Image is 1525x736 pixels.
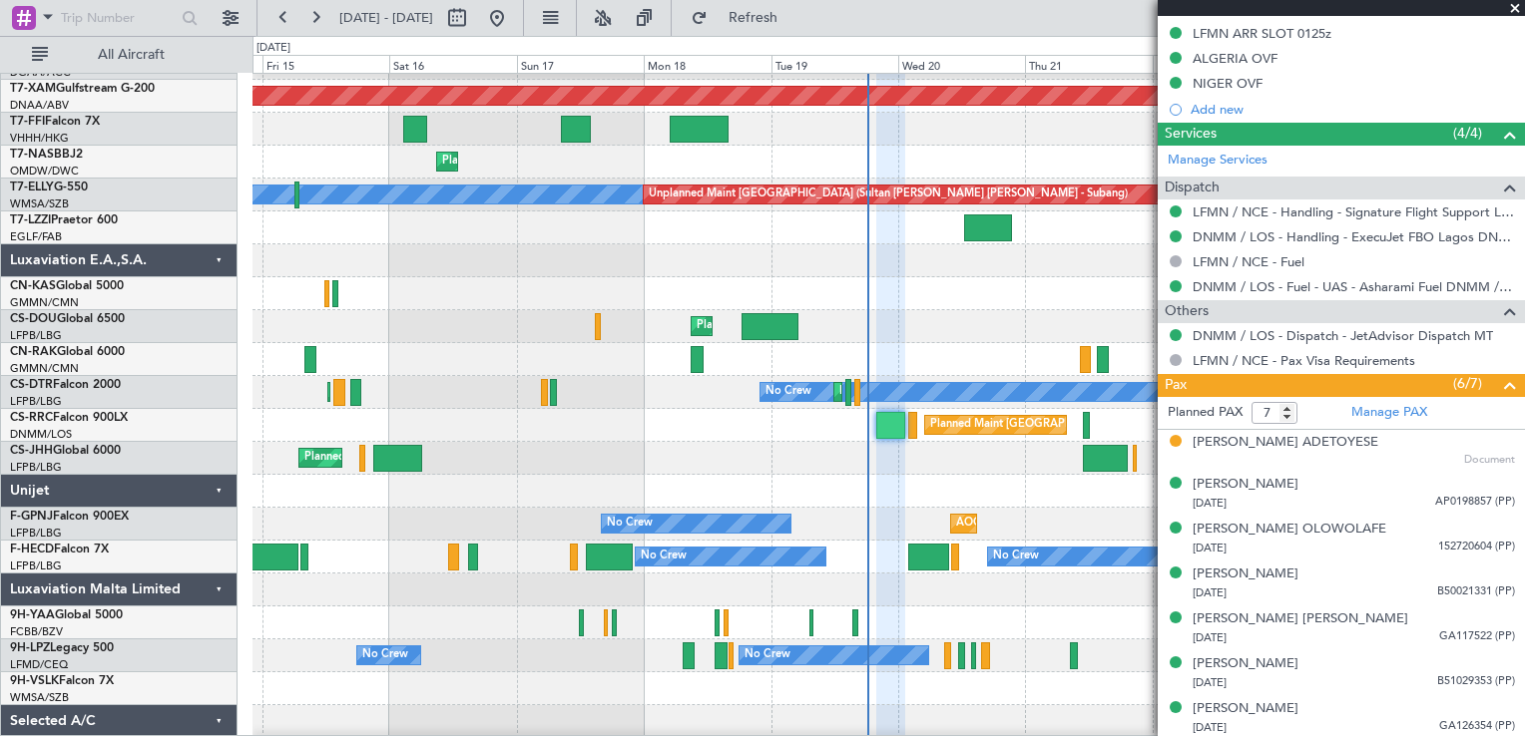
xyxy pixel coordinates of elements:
span: T7-LZZI [10,214,51,226]
a: DNMM/LOS [10,427,72,442]
span: [DATE] [1193,496,1227,511]
div: Unplanned Maint [GEOGRAPHIC_DATA] (Sultan [PERSON_NAME] [PERSON_NAME] - Subang) [649,180,1128,209]
a: OMDW/DWC [10,164,79,179]
span: CS-DOU [10,313,57,325]
a: GMMN/CMN [10,361,79,376]
a: LFPB/LBG [10,328,62,343]
span: Dispatch [1165,177,1220,199]
span: Others [1165,300,1209,323]
a: GMMN/CMN [10,295,79,310]
a: DNMM / LOS - Dispatch - JetAdvisor Dispatch MT [1193,327,1493,344]
div: AOG Maint Hyères ([GEOGRAPHIC_DATA]-[GEOGRAPHIC_DATA]) [956,509,1293,539]
div: Planned Maint Sofia [839,377,941,407]
span: [DATE] [1193,585,1227,600]
a: LFPB/LBG [10,394,62,409]
a: 9H-YAAGlobal 5000 [10,609,123,621]
a: LFPB/LBG [10,558,62,573]
span: B50021331 (PP) [1437,583,1515,600]
div: Planned Maint [GEOGRAPHIC_DATA] ([GEOGRAPHIC_DATA]) [304,443,619,473]
div: No Crew [607,509,653,539]
a: CS-DOUGlobal 6500 [10,313,125,325]
a: LFPB/LBG [10,526,62,541]
span: GA126354 (PP) [1439,718,1515,735]
div: [PERSON_NAME] [1193,654,1298,674]
span: F-GPNJ [10,511,53,523]
input: Trip Number [61,3,176,33]
div: LFMN ARR SLOT 0125z [1193,25,1331,42]
a: CN-KASGlobal 5000 [10,280,124,292]
div: Thu 21 [1025,55,1152,73]
div: [PERSON_NAME] ADETOYESE [1193,433,1378,453]
a: 9H-LPZLegacy 500 [10,642,114,654]
div: No Crew [362,640,408,670]
span: [DATE] [1193,630,1227,645]
div: ALGERIA OVF [1193,50,1277,67]
a: LFMD/CEQ [10,657,68,672]
span: [DATE] [1193,675,1227,690]
span: Refresh [712,11,795,25]
button: Refresh [682,2,801,34]
div: Sun 17 [517,55,644,73]
div: Planned Maint [GEOGRAPHIC_DATA] ([GEOGRAPHIC_DATA]) [930,410,1245,440]
div: NIGER OVF [1193,75,1263,92]
span: 9H-LPZ [10,642,50,654]
div: [PERSON_NAME] OLOWOLAFE [1193,520,1386,540]
span: F-HECD [10,544,54,555]
button: All Aircraft [22,39,217,71]
span: All Aircraft [52,48,211,62]
span: CN-KAS [10,280,56,292]
span: CS-JHH [10,445,53,457]
div: Fri 15 [262,55,389,73]
span: (6/7) [1453,373,1482,394]
span: CN-RAK [10,346,57,358]
a: CS-RRCFalcon 900LX [10,412,128,424]
a: VHHH/HKG [10,131,69,146]
a: LFMN / NCE - Handling - Signature Flight Support LFMN / NCE [1193,203,1515,220]
a: LFMN / NCE - Fuel [1193,253,1304,270]
a: T7-NASBBJ2 [10,149,83,161]
div: [PERSON_NAME] [1193,699,1298,719]
span: CS-DTR [10,379,53,391]
span: Services [1165,123,1217,146]
label: Planned PAX [1168,403,1243,423]
a: LFMN / NCE - Pax Visa Requirements [1193,352,1415,369]
span: 9H-YAA [10,609,55,621]
span: AP0198857 (PP) [1435,494,1515,511]
a: CN-RAKGlobal 6000 [10,346,125,358]
a: EGLF/FAB [10,229,62,244]
a: CS-DTRFalcon 2000 [10,379,121,391]
div: Sat 16 [389,55,516,73]
span: [DATE] [1193,541,1227,555]
span: T7-FFI [10,116,45,128]
a: F-GPNJFalcon 900EX [10,511,129,523]
span: GA117522 (PP) [1439,628,1515,645]
a: WMSA/SZB [10,196,69,211]
div: Fri 22 [1153,55,1279,73]
a: DNMM / LOS - Fuel - UAS - Asharami Fuel DNMM / LOS [1193,278,1515,295]
a: T7-XAMGulfstream G-200 [10,83,155,95]
a: DNAA/ABV [10,98,69,113]
a: 9H-VSLKFalcon 7X [10,675,114,687]
a: F-HECDFalcon 7X [10,544,109,555]
div: Wed 20 [898,55,1025,73]
a: CS-JHHGlobal 6000 [10,445,121,457]
span: Pax [1165,374,1187,397]
a: T7-ELLYG-550 [10,182,88,193]
div: [DATE] [256,40,290,57]
div: No Crew [765,377,811,407]
a: WMSA/SZB [10,690,69,705]
div: Planned Maint Abuja ([PERSON_NAME] Intl) [442,147,667,177]
div: [PERSON_NAME] [PERSON_NAME] [1193,609,1408,629]
span: 9H-VSLK [10,675,59,687]
div: Add new [1191,101,1515,118]
div: [PERSON_NAME] [1193,475,1298,495]
div: Mon 18 [644,55,770,73]
a: Manage PAX [1351,403,1427,423]
div: Planned Maint [GEOGRAPHIC_DATA] ([GEOGRAPHIC_DATA]) [697,311,1011,341]
div: No Crew [993,542,1039,571]
a: DNMM / LOS - Handling - ExecuJet FBO Lagos DNMM / LOS [1193,228,1515,245]
a: LFPB/LBG [10,460,62,475]
a: Manage Services [1168,151,1268,171]
div: No Crew [641,542,687,571]
a: FCBB/BZV [10,624,63,639]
